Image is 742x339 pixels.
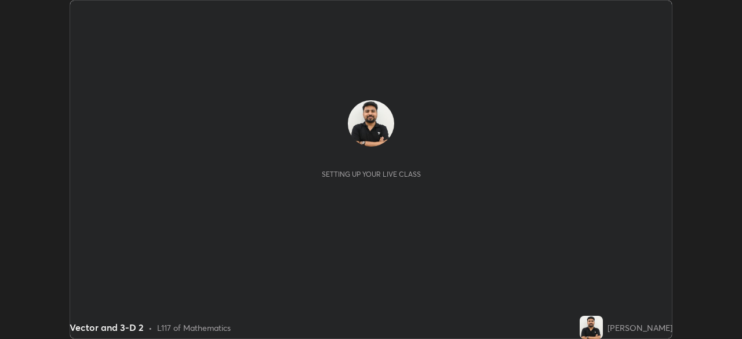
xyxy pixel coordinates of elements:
img: a9ba632262ef428287db51fe8869eec0.jpg [348,100,394,147]
div: L117 of Mathematics [157,322,231,334]
div: [PERSON_NAME] [608,322,672,334]
div: • [148,322,152,334]
img: a9ba632262ef428287db51fe8869eec0.jpg [580,316,603,339]
div: Vector and 3-D 2 [70,320,144,334]
div: Setting up your live class [322,170,421,178]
